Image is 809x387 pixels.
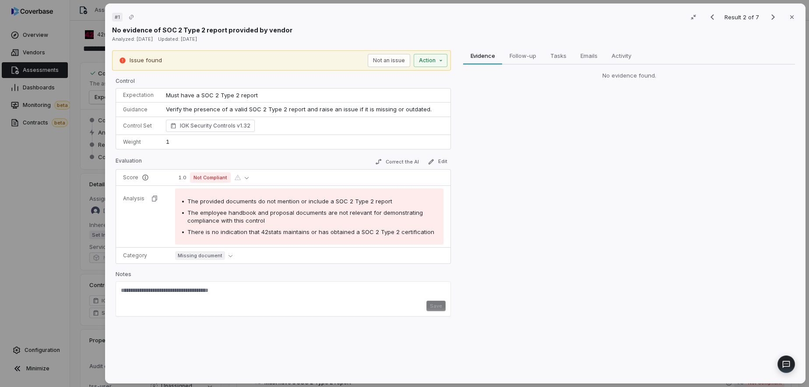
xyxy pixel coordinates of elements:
span: The employee handbook and proposal documents are not relevant for demonstrating compliance with t... [187,209,423,224]
p: Score [123,174,165,181]
p: Issue found [130,56,162,65]
button: Previous result [703,12,721,22]
span: Missing document [175,251,225,260]
span: Activity [608,50,635,61]
p: No evidence of SOC 2 Type 2 report provided by vendor [112,25,292,35]
button: Edit [424,156,451,167]
p: Guidance [123,106,155,113]
span: # 1 [115,14,120,21]
p: Control Set [123,122,155,129]
span: Not Compliant [190,172,231,183]
span: Emails [577,50,601,61]
span: Evidence [467,50,499,61]
p: Evaluation [116,157,142,168]
button: Copy link [123,9,139,25]
span: IOK Security Controls v1.32 [180,121,250,130]
p: Category [123,252,165,259]
button: Action [414,54,447,67]
button: Correct the AI [372,156,422,167]
button: Next result [764,12,782,22]
span: Analyzed: [DATE] [112,36,153,42]
span: 1 [166,138,169,145]
p: Expectation [123,92,155,99]
p: Result 2 of 7 [725,12,761,22]
span: There is no indication that 42stats maintains or has obtained a SOC 2 Type 2 certification [187,228,434,235]
span: Updated: [DATE] [158,36,197,42]
button: Not an issue [368,54,410,67]
p: Verify the presence of a valid SOC 2 Type 2 report and raise an issue if it is missing or outdated. [166,105,443,114]
p: Weight [123,138,155,146]
p: Analysis [123,195,144,202]
p: Notes [116,271,451,281]
span: The provided documents do not mention or include a SOC 2 Type 2 report [187,198,392,205]
div: No evidence found. [463,71,795,80]
button: 1.0Not Compliant [175,172,252,183]
span: Tasks [547,50,570,61]
span: Must have a SOC 2 Type 2 report [166,92,258,99]
span: Follow-up [506,50,540,61]
p: Control [116,78,451,88]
